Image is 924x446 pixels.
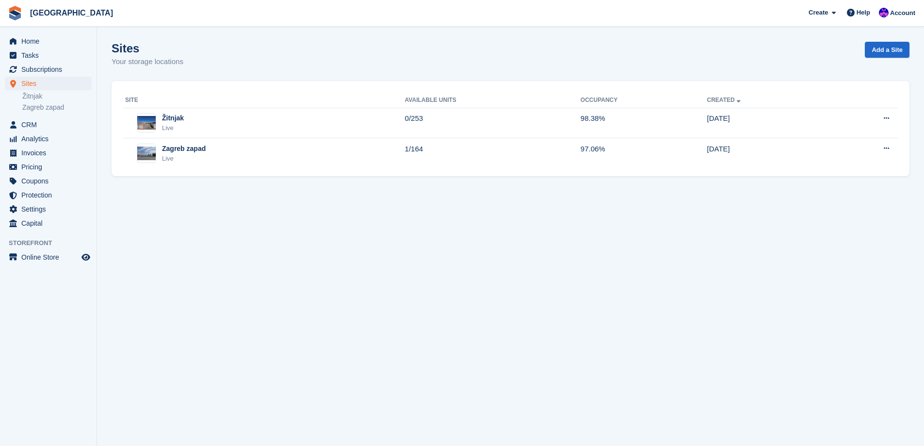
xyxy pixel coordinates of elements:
[405,93,581,108] th: Available Units
[405,108,581,138] td: 0/253
[5,250,92,264] a: menu
[9,238,97,248] span: Storefront
[5,63,92,76] a: menu
[5,132,92,146] a: menu
[21,250,80,264] span: Online Store
[21,160,80,174] span: Pricing
[5,160,92,174] a: menu
[137,147,156,161] img: Image of Zagreb zapad site
[22,92,92,101] a: Žitnjak
[26,5,117,21] a: [GEOGRAPHIC_DATA]
[162,113,184,123] div: Žitnjak
[890,8,915,18] span: Account
[21,202,80,216] span: Settings
[21,216,80,230] span: Capital
[5,146,92,160] a: menu
[137,116,156,130] img: Image of Žitnjak site
[21,146,80,160] span: Invoices
[405,138,581,168] td: 1/164
[80,251,92,263] a: Preview store
[5,202,92,216] a: menu
[8,6,22,20] img: stora-icon-8386f47178a22dfd0bd8f6a31ec36ba5ce8667c1dd55bd0f319d3a0aa187defe.svg
[865,42,909,58] a: Add a Site
[162,154,206,164] div: Live
[5,216,92,230] a: menu
[809,8,828,17] span: Create
[5,188,92,202] a: menu
[22,103,92,112] a: Zagreb zapad
[112,42,183,55] h1: Sites
[21,174,80,188] span: Coupons
[21,49,80,62] span: Tasks
[123,93,405,108] th: Site
[857,8,870,17] span: Help
[5,118,92,132] a: menu
[112,56,183,67] p: Your storage locations
[5,174,92,188] a: menu
[21,132,80,146] span: Analytics
[581,108,707,138] td: 98.38%
[5,77,92,90] a: menu
[707,97,743,103] a: Created
[21,188,80,202] span: Protection
[707,108,828,138] td: [DATE]
[21,63,80,76] span: Subscriptions
[581,138,707,168] td: 97.06%
[162,144,206,154] div: Zagreb zapad
[879,8,889,17] img: Ivan Gačić
[21,34,80,48] span: Home
[581,93,707,108] th: Occupancy
[162,123,184,133] div: Live
[21,118,80,132] span: CRM
[5,34,92,48] a: menu
[21,77,80,90] span: Sites
[5,49,92,62] a: menu
[707,138,828,168] td: [DATE]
